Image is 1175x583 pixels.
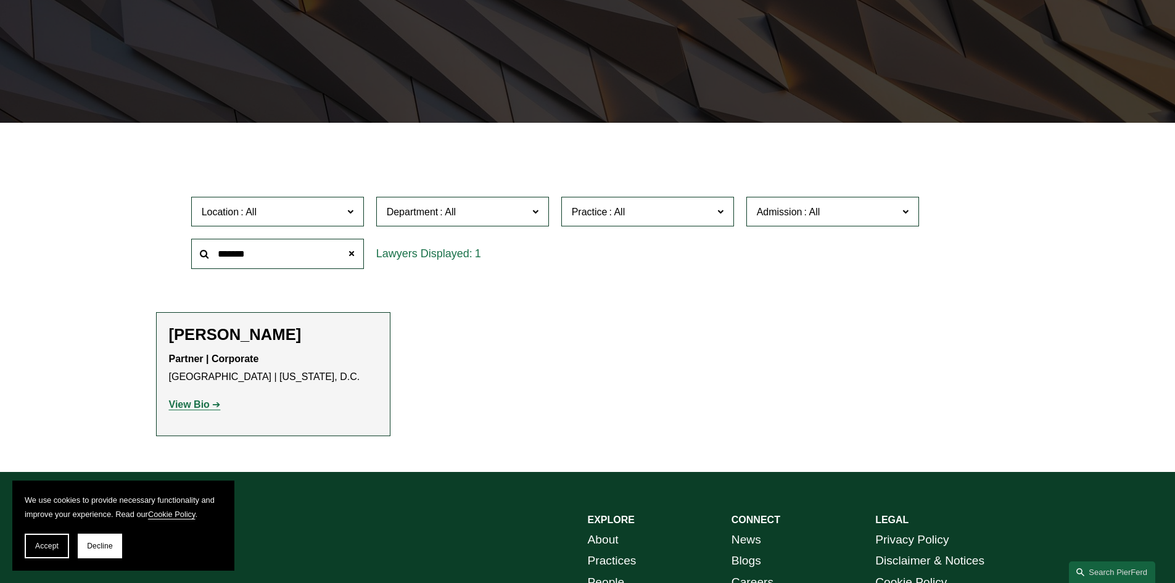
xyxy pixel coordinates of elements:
strong: View Bio [169,399,210,410]
a: Disclaimer & Notices [875,550,984,572]
button: Decline [78,534,122,558]
a: Search this site [1069,561,1155,583]
span: Admission [757,207,802,217]
p: [GEOGRAPHIC_DATA] | [US_STATE], D.C. [169,350,377,386]
strong: CONNECT [732,515,780,525]
span: Practice [572,207,608,217]
a: Blogs [732,550,761,572]
span: Location [202,207,239,217]
strong: EXPLORE [588,515,635,525]
a: Cookie Policy [148,510,196,519]
a: About [588,529,619,551]
span: Department [387,207,439,217]
strong: LEGAL [875,515,909,525]
section: Cookie banner [12,481,234,571]
span: Decline [87,542,113,550]
button: Accept [25,534,69,558]
p: We use cookies to provide necessary functionality and improve your experience. Read our . [25,493,222,521]
a: Privacy Policy [875,529,949,551]
a: Practices [588,550,637,572]
span: 1 [475,247,481,260]
a: News [732,529,761,551]
strong: Partner | Corporate [169,354,259,364]
a: View Bio [169,399,221,410]
span: Accept [35,542,59,550]
h2: [PERSON_NAME] [169,325,377,344]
